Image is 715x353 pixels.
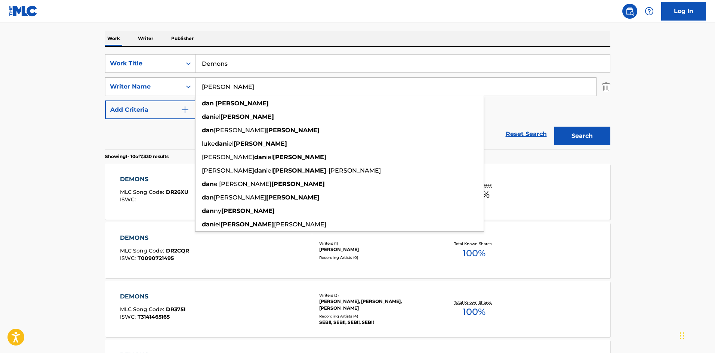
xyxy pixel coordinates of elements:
[221,207,275,214] strong: [PERSON_NAME]
[642,4,657,19] div: Help
[166,247,189,254] span: DR2CQR
[221,113,274,120] strong: [PERSON_NAME]
[463,305,486,319] span: 100 %
[326,167,381,174] span: -[PERSON_NAME]
[680,325,684,347] div: Drag
[214,194,266,201] span: [PERSON_NAME]
[602,77,610,96] img: Delete Criterion
[105,153,169,160] p: Showing 1 - 10 of 7,330 results
[502,126,551,142] a: Reset Search
[454,241,494,247] p: Total Known Shares:
[266,194,320,201] strong: [PERSON_NAME]
[110,59,177,68] div: Work Title
[319,319,432,326] div: SEBI!, SEBI!, SEBI!, SEBI!
[266,154,273,161] span: iel
[214,127,266,134] span: [PERSON_NAME]
[110,82,177,91] div: Writer Name
[202,154,254,161] span: [PERSON_NAME]
[273,154,326,161] strong: [PERSON_NAME]
[215,140,227,147] strong: dan
[202,127,214,134] strong: dan
[202,167,254,174] span: [PERSON_NAME]
[105,100,195,119] button: Add Criteria
[625,7,634,16] img: search
[105,54,610,149] form: Search Form
[202,180,214,188] strong: dan
[661,2,706,21] a: Log In
[454,300,494,305] p: Total Known Shares:
[645,7,654,16] img: help
[105,222,610,278] a: DEMONSMLC Song Code:DR2CQRISWC:T0090721495Writers (1)[PERSON_NAME]Recording Artists (0)Total Know...
[202,194,214,201] strong: dan
[319,298,432,312] div: [PERSON_NAME], [PERSON_NAME], [PERSON_NAME]
[138,313,170,320] span: T3141465165
[120,233,189,242] div: DEMONS
[254,167,266,174] strong: dan
[214,113,221,120] span: iel
[9,6,38,16] img: MLC Logo
[138,255,174,261] span: T0090721495
[166,306,185,313] span: DR3751
[120,247,166,254] span: MLC Song Code :
[202,100,214,107] strong: dan
[319,241,432,246] div: Writers ( 1 )
[273,167,326,174] strong: [PERSON_NAME]
[120,313,138,320] span: ISWC :
[120,306,166,313] span: MLC Song Code :
[319,313,432,319] div: Recording Artists ( 4 )
[266,127,320,134] strong: [PERSON_NAME]
[221,221,274,228] strong: [PERSON_NAME]
[271,180,325,188] strong: [PERSON_NAME]
[266,167,273,174] span: iel
[678,317,715,353] iframe: Chat Widget
[227,140,234,147] span: iel
[463,247,486,260] span: 100 %
[202,140,215,147] span: luke
[169,31,196,46] p: Publisher
[120,255,138,261] span: ISWC :
[319,246,432,253] div: [PERSON_NAME]
[136,31,155,46] p: Writer
[234,140,287,147] strong: [PERSON_NAME]
[202,221,214,228] strong: dan
[215,100,269,107] strong: [PERSON_NAME]
[202,207,214,214] strong: dan
[120,189,166,195] span: MLC Song Code :
[622,4,637,19] a: Public Search
[105,31,122,46] p: Work
[319,255,432,260] div: Recording Artists ( 0 )
[181,105,189,114] img: 9d2ae6d4665cec9f34b9.svg
[214,207,221,214] span: ny
[274,221,326,228] span: [PERSON_NAME]
[214,221,221,228] span: iel
[105,164,610,220] a: DEMONSMLC Song Code:DR26XUISWC:Writers (6)[PERSON_NAME], [PERSON_NAME], [PERSON_NAME], [PERSON_NA...
[254,154,266,161] strong: dan
[319,292,432,298] div: Writers ( 3 )
[554,127,610,145] button: Search
[202,113,214,120] strong: dan
[120,292,185,301] div: DEMONS
[120,175,188,184] div: DEMONS
[105,281,610,337] a: DEMONSMLC Song Code:DR3751ISWC:T3141465165Writers (3)[PERSON_NAME], [PERSON_NAME], [PERSON_NAME]R...
[120,196,138,203] span: ISWC :
[214,180,271,188] span: e [PERSON_NAME]
[166,189,188,195] span: DR26XU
